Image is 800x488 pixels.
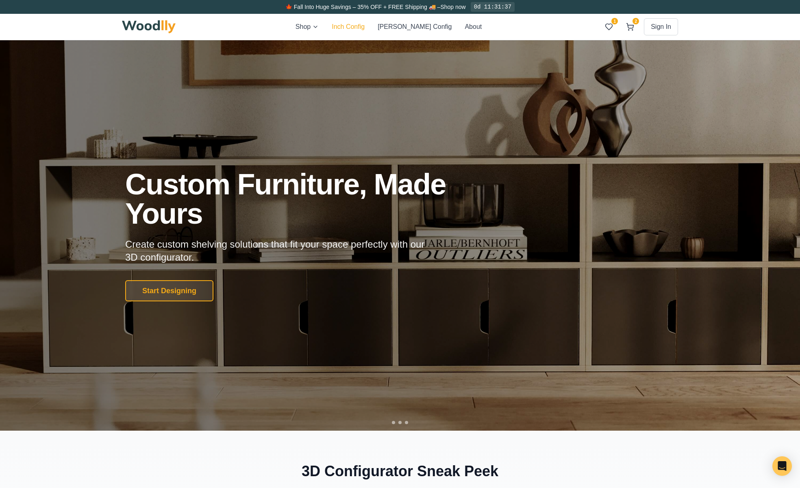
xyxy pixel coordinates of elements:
button: 1 [602,20,616,34]
span: 🍁 Fall Into Huge Savings – 35% OFF + FREE Shipping 🚚 – [285,4,440,10]
img: Woodlly [122,20,176,33]
p: Create custom shelving solutions that fit your space perfectly with our 3D configurator. [125,238,437,264]
h2: 3D Configurator Sneak Peek [122,463,678,479]
h1: Custom Furniture, Made Yours [125,170,489,228]
button: [PERSON_NAME] Config [378,22,452,32]
button: About [465,22,482,32]
button: Start Designing [125,280,213,301]
div: Open Intercom Messenger [772,456,792,476]
button: Shop [296,22,319,32]
span: 1 [611,18,618,24]
button: Sign In [644,18,678,35]
div: 0d 11:31:37 [471,2,515,12]
button: Inch Config [332,22,365,32]
span: 2 [633,18,639,24]
a: Shop now [440,4,465,10]
button: 2 [623,20,637,34]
